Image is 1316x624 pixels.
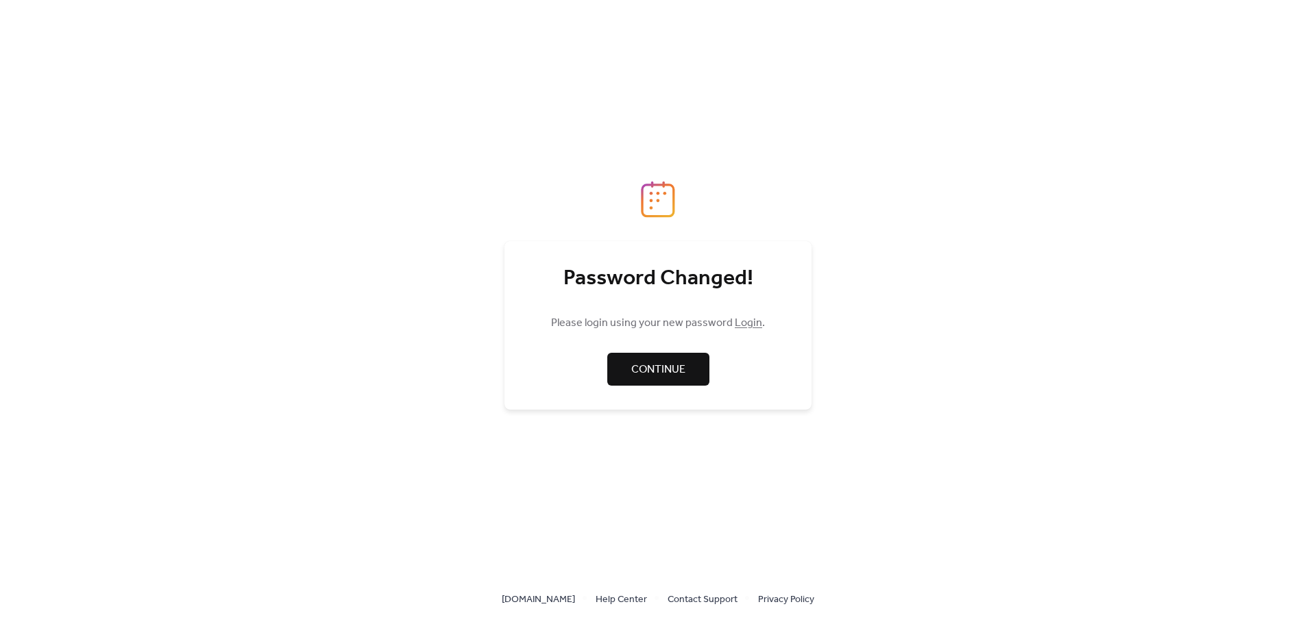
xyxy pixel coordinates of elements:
span: [DOMAIN_NAME] [502,592,575,608]
a: [DOMAIN_NAME] [502,590,575,608]
span: Help Center [596,592,647,608]
a: Contact Support [668,590,738,608]
a: Login [735,312,762,334]
span: Privacy Policy [758,592,814,608]
a: Privacy Policy [758,590,814,608]
a: Help Center [596,590,647,608]
img: logo [641,181,675,218]
span: Please login using your new password . [551,315,765,332]
span: Contact Support [668,592,738,608]
a: Continue [607,353,709,386]
span: Continue [631,362,685,378]
div: Password Changed! [532,265,784,292]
